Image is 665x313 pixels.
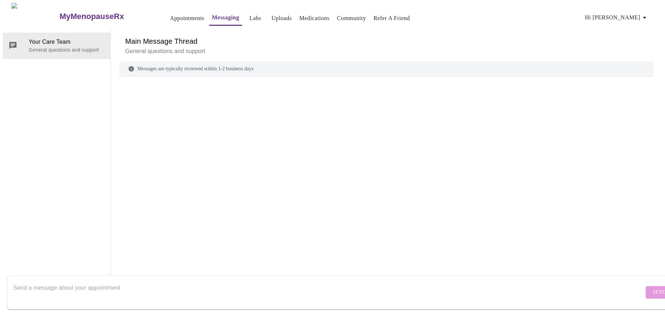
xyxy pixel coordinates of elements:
button: Appointments [167,11,207,25]
button: Hi [PERSON_NAME] [582,10,652,25]
a: Appointments [170,13,204,23]
a: Uploads [272,13,292,23]
a: Messaging [212,13,239,23]
a: Refer a Friend [373,13,410,23]
button: Medications [296,11,332,25]
div: Messages are typically reviewed within 1-2 business days [119,61,654,77]
img: MyMenopauseRx Logo [11,3,58,30]
div: Your Care TeamGeneral questions and support [3,33,110,58]
button: Community [334,11,369,25]
p: General questions and support [125,47,648,56]
h6: Main Message Thread [125,35,648,47]
button: Messaging [209,10,242,26]
h3: MyMenopauseRx [60,12,124,21]
a: MyMenopauseRx [58,4,152,29]
a: Community [337,13,366,23]
button: Labs [244,11,267,25]
p: General questions and support [29,46,105,53]
textarea: Send a message about your appointment [13,281,644,304]
a: Medications [299,13,329,23]
a: Labs [249,13,261,23]
button: Uploads [269,11,295,25]
span: Hi [PERSON_NAME] [585,13,649,23]
button: Refer a Friend [371,11,413,25]
span: Your Care Team [29,38,105,46]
